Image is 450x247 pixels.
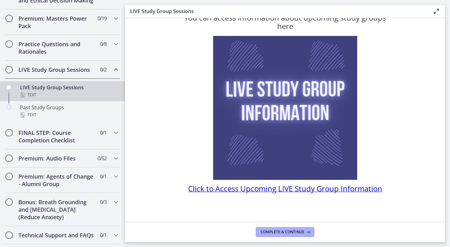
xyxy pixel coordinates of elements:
[213,36,357,180] img: Live_Study_Group_Information.png
[100,129,107,136] span: 0 / 1
[20,104,117,119] div: Past Study Groups
[18,129,95,144] h2: FINAL STEP: Course Completion Checklist
[100,173,107,180] span: 0 / 1
[20,91,117,99] div: Text
[100,198,107,206] span: 0 / 3
[18,15,95,30] h2: Premium: Masters Power Pack
[256,227,314,237] button: Complete & continue
[18,231,95,239] h2: Technical Support and FAQs
[130,7,422,15] h3: LIVE Study Group Sessions
[100,40,107,48] span: 0 / 8
[184,12,386,31] span: You can access information about upcoming study groups here
[261,230,304,235] span: Complete & continue
[18,66,95,73] h2: LIVE Study Group Sessions
[100,66,107,73] span: 0 / 2
[97,155,107,162] span: 0 / 52
[20,111,117,119] div: Text
[188,186,382,193] a: Click to Access Upcoming LIVE Study Group Information
[188,183,382,194] span: Click to Access Upcoming LIVE Study Group Information
[18,198,95,221] h2: Bonus: Breath Grounding and [MEDICAL_DATA] (Reduce Anxiety)
[100,231,107,239] span: 0 / 1
[18,40,95,55] h2: Practice Questions and Rationales
[97,15,107,22] span: 0 / 19
[18,173,95,188] h2: Premium: Agents of Change - Alumni Group
[20,84,117,99] div: LIVE Study Group Sessions
[18,155,95,162] h2: Premium: Audio Files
